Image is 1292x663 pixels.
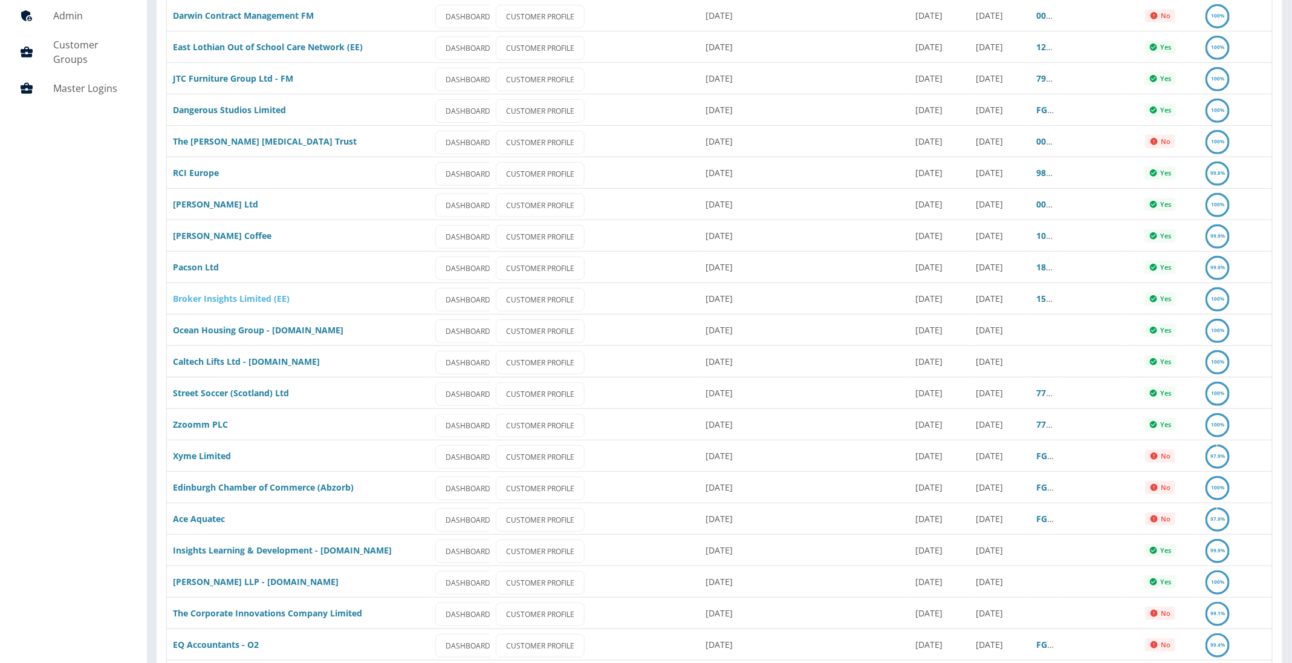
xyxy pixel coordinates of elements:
[1036,639,1076,650] a: FG707025
[435,68,501,91] a: DASHBOARD
[970,283,1030,314] div: 05 Jul 2023
[1211,327,1224,333] text: 100%
[909,345,970,377] div: 01 Aug 2025
[909,125,970,157] div: 02 Aug 2025
[1211,44,1224,50] text: 100%
[496,571,585,595] a: CUSTOMER PROFILE
[173,41,363,53] a: East Lothian Out of School Care Network (EE)
[909,503,970,534] div: 01 Aug 2025
[970,597,1030,629] div: 18 Dec 2024
[909,408,970,440] div: 30 Jul 2025
[700,345,909,377] div: 06 Aug 2025
[496,68,585,91] a: CUSTOMER PROFILE
[1206,544,1230,556] a: 99.9%
[1206,198,1230,210] a: 100%
[496,225,585,249] a: CUSTOMER PROFILE
[496,445,585,469] a: CUSTOMER PROFILE
[173,482,354,493] a: Edinburgh Chamber of Commerce (Abzorb)
[173,387,289,399] a: Street Soccer (Scotland) Ltd
[1036,136,1075,147] a: 00794300
[970,377,1030,408] div: 20 Feb 2024
[1211,106,1224,113] text: 100%
[909,534,970,566] div: 01 Aug 2025
[173,356,320,367] a: Caltech Lifts Ltd - [DOMAIN_NAME]
[435,5,501,28] a: DASHBOARD
[1145,512,1175,526] div: Not all required reports for this customer were uploaded for the latest usage month.
[173,607,362,619] a: The Corporate Innovations Company Limited
[1160,390,1171,397] p: Yes
[1206,576,1230,587] a: 100%
[435,351,501,374] a: DASHBOARD
[496,477,585,500] a: CUSTOMER PROFILE
[435,445,501,469] a: DASHBOARD
[1145,135,1175,148] div: Not all required reports for this customer were uploaded for the latest usage month.
[1160,358,1171,365] p: Yes
[909,220,970,251] div: 02 Aug 2025
[173,576,339,587] a: [PERSON_NAME] LLP - [DOMAIN_NAME]
[1160,295,1171,302] p: Yes
[1210,169,1225,176] text: 99.8%
[1161,610,1170,617] p: No
[1036,387,1065,399] a: 775442
[1211,358,1224,365] text: 100%
[970,62,1030,94] div: 29 Nov 2024
[1211,138,1224,145] text: 100%
[1206,419,1230,430] a: 100%
[970,94,1030,125] div: 04 Aug 2025
[1210,641,1225,648] text: 99.4%
[909,31,970,62] div: 04 Aug 2025
[1036,167,1075,178] a: 98772581
[700,566,909,597] div: 04 Aug 2025
[1206,387,1230,399] a: 100%
[700,62,909,94] div: 08 Aug 2025
[1160,44,1171,51] p: Yes
[1145,449,1175,463] div: Not all required reports for this customer were uploaded for the latest usage month.
[1160,75,1171,82] p: Yes
[435,571,501,595] a: DASHBOARD
[435,225,501,249] a: DASHBOARD
[700,157,909,188] div: 07 Aug 2025
[909,629,970,660] div: 31 Jul 2025
[970,157,1030,188] div: 05 Jul 2023
[700,503,909,534] div: 04 Aug 2025
[1211,578,1224,585] text: 100%
[496,194,585,217] a: CUSTOMER PROFILE
[700,534,909,566] div: 04 Aug 2025
[1036,104,1076,116] a: FG707039
[496,319,585,343] a: CUSTOMER PROFILE
[53,81,128,96] h5: Master Logins
[173,198,258,210] a: [PERSON_NAME] Ltd
[173,419,228,430] a: Zzoomm PLC
[1210,452,1225,459] text: 97.9%
[970,566,1030,597] div: 12 Sep 2024
[700,283,909,314] div: 07 Aug 2025
[700,471,909,503] div: 04 Aug 2025
[970,345,1030,377] div: 18 Dec 2024
[700,220,909,251] div: 07 Aug 2025
[909,440,970,471] div: 01 Aug 2025
[1036,482,1076,493] a: FG707006
[496,162,585,186] a: CUSTOMER PROFILE
[496,634,585,658] a: CUSTOMER PROFILE
[1211,295,1224,302] text: 100%
[1206,356,1230,367] a: 100%
[1206,10,1230,21] a: 100%
[173,544,392,556] a: Insights Learning & Development - [DOMAIN_NAME]
[1161,452,1170,460] p: No
[435,414,501,437] a: DASHBOARD
[173,167,219,178] a: RCI Europe
[435,256,501,280] a: DASHBOARD
[10,1,137,30] a: Admin
[909,188,970,220] div: 03 Aug 2025
[1211,484,1224,491] text: 100%
[970,314,1030,345] div: 21 Jun 2024
[909,566,970,597] div: 01 Aug 2025
[1036,230,1080,241] a: 104768008
[435,194,501,217] a: DASHBOARD
[10,74,137,103] a: Master Logins
[970,440,1030,471] div: 17 Sep 2024
[1206,639,1230,650] a: 99.4%
[435,477,501,500] a: DASHBOARD
[1160,232,1171,240] p: Yes
[1211,421,1224,428] text: 100%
